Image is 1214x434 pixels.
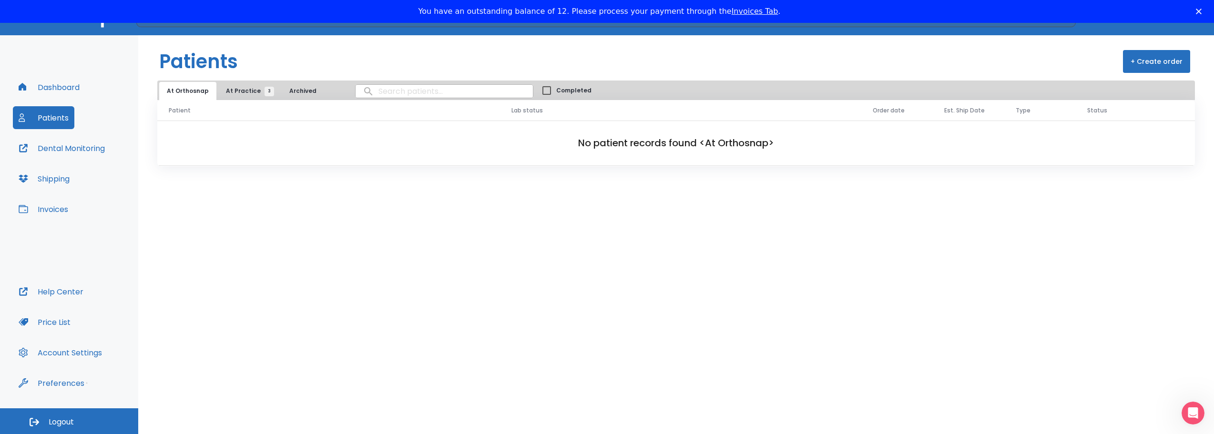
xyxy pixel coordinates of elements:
span: 3 [265,87,274,96]
h2: No patient records found <At Orthosnap> [173,136,1180,150]
input: search [356,82,533,101]
span: Logout [49,417,74,427]
span: Completed [556,86,592,95]
button: At Orthosnap [159,82,216,100]
a: Invoices Tab [732,7,778,16]
span: Order date [873,106,905,115]
button: Shipping [13,167,75,190]
span: Type [1016,106,1030,115]
button: Patients [13,106,74,129]
div: tabs [159,82,328,100]
button: Account Settings [13,341,108,364]
button: Preferences [13,372,90,394]
span: Lab status [511,106,543,115]
div: Tooltip anchor [82,379,91,387]
h1: Patients [159,47,238,76]
span: Status [1087,106,1107,115]
button: Price List [13,311,76,333]
span: Patient [169,106,191,115]
button: Help Center [13,280,89,303]
span: At Practice [226,87,269,95]
iframe: Intercom live chat [1182,402,1204,424]
button: Dashboard [13,76,85,99]
button: Invoices [13,198,74,221]
div: Close [1196,9,1205,14]
div: You have an outstanding balance of 12. Please process your payment through the . [418,7,781,16]
button: Dental Monitoring [13,137,111,160]
button: Archived [279,82,326,100]
span: Est. Ship Date [944,106,985,115]
button: + Create order [1123,50,1190,73]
